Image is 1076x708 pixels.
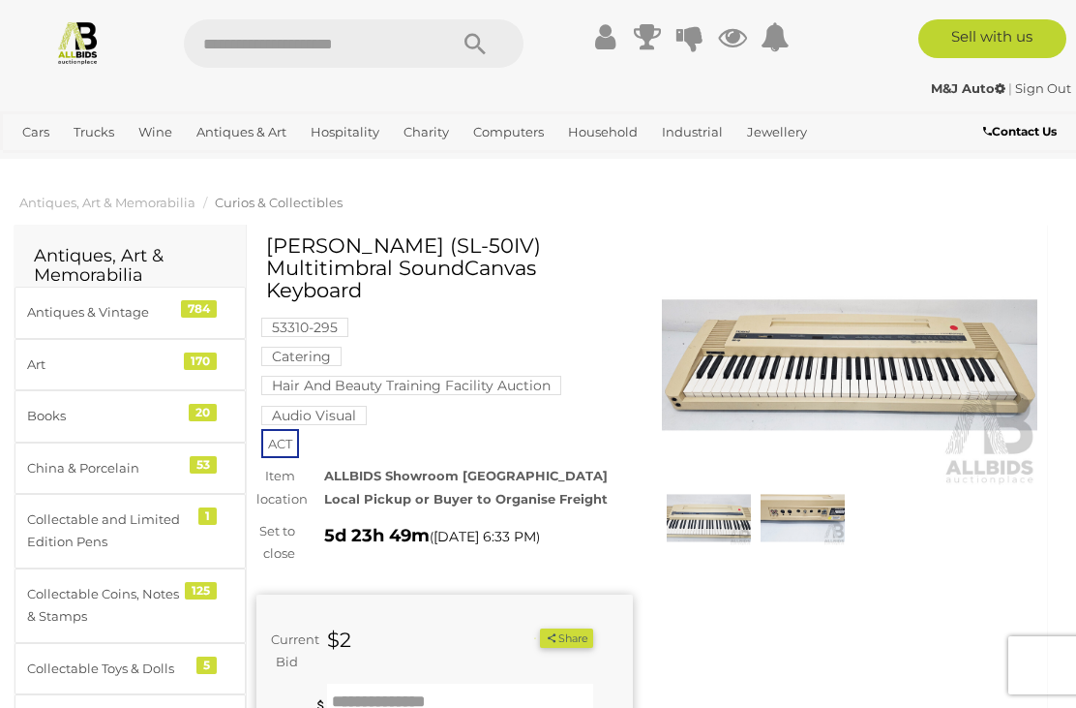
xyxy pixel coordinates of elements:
a: Contact Us [983,121,1061,142]
a: Catering [261,349,342,364]
a: Computers [465,116,552,148]
a: 53310-295 [261,320,348,335]
a: Sports [75,148,131,180]
div: Art [27,354,187,376]
img: Roland (SL-50IV) Multitimbral SoundCanvas Keyboard [662,244,1038,486]
span: ( ) [430,529,540,544]
span: ACT [261,429,299,458]
div: Set to close [242,520,310,566]
b: Contact Us [983,124,1057,139]
div: Collectable Coins, Notes & Stamps [27,583,187,629]
h1: [PERSON_NAME] (SL-50IV) Multitimbral SoundCanvas Keyboard [266,234,628,301]
a: Antiques & Art [189,116,294,148]
a: Industrial [654,116,731,148]
li: Unwatch this item [518,629,537,648]
mark: Catering [261,347,342,366]
div: Collectable and Limited Edition Pens [27,508,187,554]
a: Books 20 [15,390,246,442]
a: Hospitality [303,116,387,148]
a: Antiques, Art & Memorabilia [19,195,195,210]
strong: M&J Auto [931,80,1005,96]
mark: Hair And Beauty Training Facility Auction [261,376,561,395]
span: | [1008,80,1012,96]
div: China & Porcelain [27,457,187,479]
div: 784 [181,300,217,318]
a: Office [15,148,67,180]
a: Art 170 [15,339,246,390]
div: Item location [242,465,310,510]
div: 125 [185,582,217,600]
a: Curios & Collectibles [215,195,343,210]
div: Current Bid [256,629,313,674]
a: Cars [15,116,57,148]
a: Sign Out [1015,80,1071,96]
a: Collectable Coins, Notes & Stamps 125 [15,569,246,643]
strong: Local Pickup or Buyer to Organise Freight [324,491,608,507]
a: Household [560,116,645,148]
div: 1 [198,508,217,525]
strong: ALLBIDS Showroom [GEOGRAPHIC_DATA] [324,468,608,483]
a: Jewellery [739,116,815,148]
strong: $2 [327,628,351,652]
img: Roland (SL-50IV) Multitimbral SoundCanvas Keyboard [761,491,845,545]
h2: Antiques, Art & Memorabilia [34,247,226,286]
a: Antiques & Vintage 784 [15,287,246,338]
a: China & Porcelain 53 [15,443,246,494]
a: Charity [396,116,457,148]
a: Trucks [66,116,122,148]
div: 5 [196,657,217,674]
a: Audio Visual [261,408,367,423]
mark: Audio Visual [261,406,367,425]
div: Antiques & Vintage [27,301,187,323]
div: Books [27,405,187,427]
span: [DATE] 6:33 PM [433,528,536,545]
img: Allbids.com.au [55,19,101,65]
a: Wine [131,116,180,148]
div: 53 [190,456,217,474]
a: [GEOGRAPHIC_DATA] [139,148,292,180]
a: Hair And Beauty Training Facility Auction [261,378,561,393]
div: 170 [184,353,217,370]
a: Collectable Toys & Dolls 5 [15,643,246,694]
a: Sell with us [918,19,1066,58]
button: Search [427,19,523,68]
div: 20 [189,404,217,421]
mark: 53310-295 [261,318,348,337]
a: M&J Auto [931,80,1008,96]
button: Share [540,629,593,649]
strong: 5d 23h 49m [324,525,430,546]
img: Roland (SL-50IV) Multitimbral SoundCanvas Keyboard [667,491,751,545]
a: Collectable and Limited Edition Pens 1 [15,494,246,569]
div: Collectable Toys & Dolls [27,658,187,680]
